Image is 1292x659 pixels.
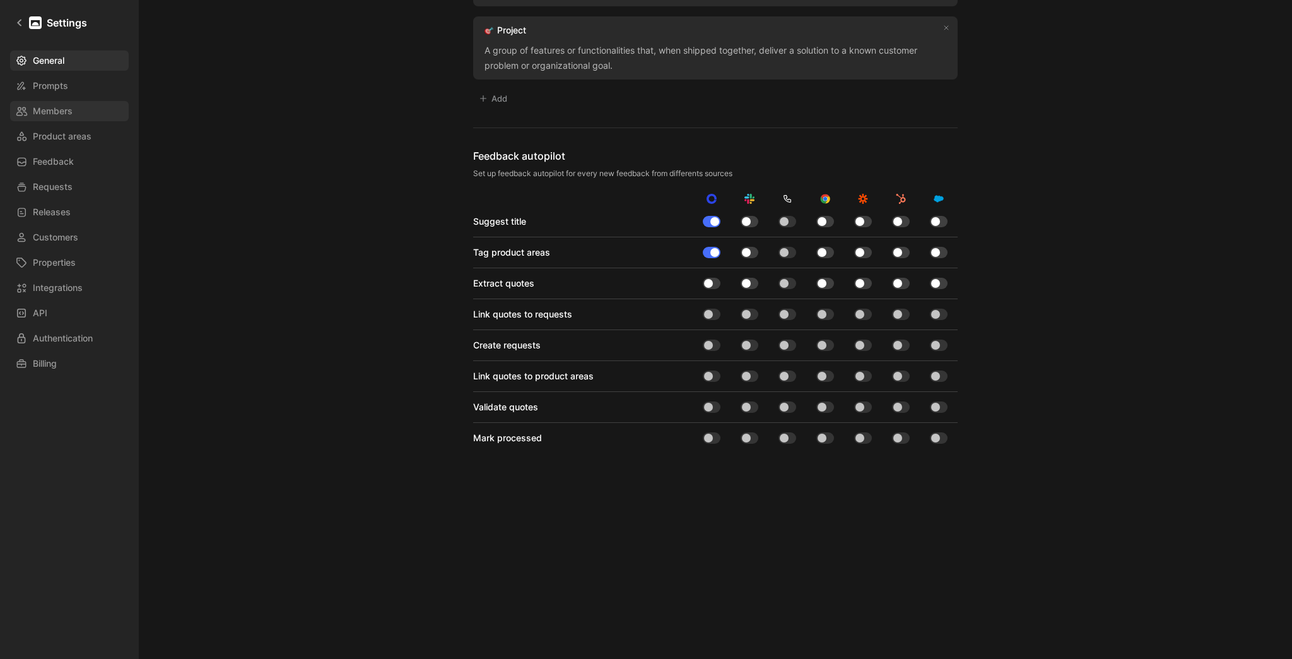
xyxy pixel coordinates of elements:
div: Link quotes to requests [473,307,572,322]
div: Link quotes to product areas [473,369,594,384]
h1: Settings [47,15,87,30]
a: Settings [10,10,92,35]
span: Customers [33,230,78,245]
a: Authentication [10,328,129,348]
div: Extract quotes [473,276,534,291]
a: Members [10,101,129,121]
span: Authentication [33,331,93,346]
div: Project [497,23,526,38]
div: Validate quotes [473,400,538,415]
a: Properties [10,252,129,273]
span: Prompts [33,78,68,93]
span: General [33,53,64,68]
img: 🎯 [484,26,493,35]
a: Prompts [10,76,129,96]
div: Feedback autopilot [473,148,958,163]
div: Tag product areas [473,245,550,260]
div: A group of features or functionalities that, when shipped together, deliver a solution to a known... [484,43,946,73]
span: Product areas [33,129,91,144]
span: Members [33,104,73,119]
a: 🎯Project [482,23,529,38]
a: Product areas [10,126,129,146]
span: Requests [33,179,73,194]
div: Create requests [473,338,541,353]
a: Integrations [10,278,129,298]
div: Set up feedback autopilot for every new feedback from differents sources [473,169,958,179]
button: Add [473,90,513,107]
div: Mark processed [473,430,542,446]
a: Billing [10,353,129,374]
a: API [10,303,129,323]
span: API [33,306,47,321]
a: Requests [10,177,129,197]
span: Releases [33,205,71,220]
a: Feedback [10,151,129,172]
div: Suggest title [473,214,526,229]
span: Billing [33,356,57,371]
a: Releases [10,202,129,222]
span: Integrations [33,280,83,295]
a: General [10,50,129,71]
span: Feedback [33,154,74,169]
a: Customers [10,227,129,247]
span: Properties [33,255,76,270]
